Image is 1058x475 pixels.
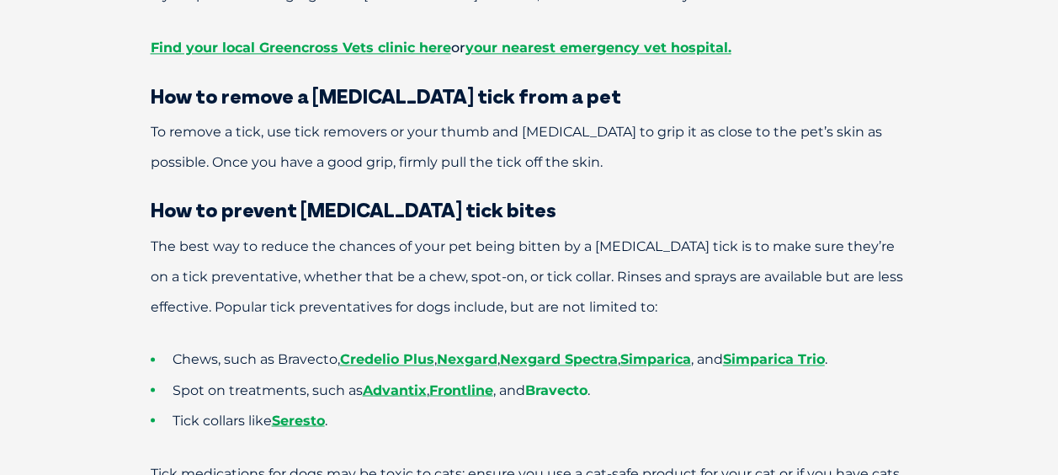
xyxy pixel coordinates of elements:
a: Simparica Trio [723,351,825,367]
span: The best way to reduce the chances of your pet being bitten by a [MEDICAL_DATA] tick is to make s... [151,238,903,315]
a: Seresto [272,412,325,428]
a: Advantix [363,382,427,398]
h3: How to remove a [MEDICAL_DATA] tick from a pet [92,86,967,106]
span: Chews, such as Bravecto, , , , , and . [173,351,827,367]
h3: How to prevent [MEDICAL_DATA] tick bites [92,200,967,220]
a: Simparica [620,351,691,367]
a: Frontline [429,382,493,398]
a: Credelio Plus [340,351,434,367]
a: your nearest emergency vet hospital. [465,40,731,56]
a: Nexgard [437,351,497,367]
a: Find your local Greencross Vets clinic here [151,40,451,56]
span: To remove a tick, use tick removers or your thumb and [MEDICAL_DATA] to grip it as close to the p... [151,124,882,170]
span: Tick collars like . [173,412,327,428]
span: Spot on treatments, such as , , and . [173,382,590,398]
a: Nexgard Spectra [500,351,618,367]
p: or [92,33,967,63]
a: Bravecto [525,382,587,398]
